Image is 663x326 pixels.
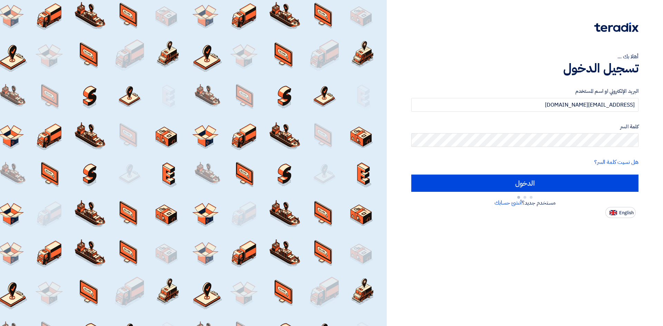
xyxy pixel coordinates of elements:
h1: تسجيل الدخول [411,61,638,76]
label: البريد الإلكتروني او اسم المستخدم [411,87,638,95]
label: كلمة السر [411,123,638,131]
div: أهلا بك ... [411,52,638,61]
img: en-US.png [609,210,617,215]
img: Teradix logo [594,22,638,32]
span: English [619,210,634,215]
input: أدخل بريد العمل الإلكتروني او اسم المستخدم الخاص بك ... [411,98,638,112]
input: الدخول [411,175,638,192]
a: هل نسيت كلمة السر؟ [594,158,638,166]
a: أنشئ حسابك [494,199,522,207]
button: English [605,207,636,218]
div: مستخدم جديد؟ [411,199,638,207]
